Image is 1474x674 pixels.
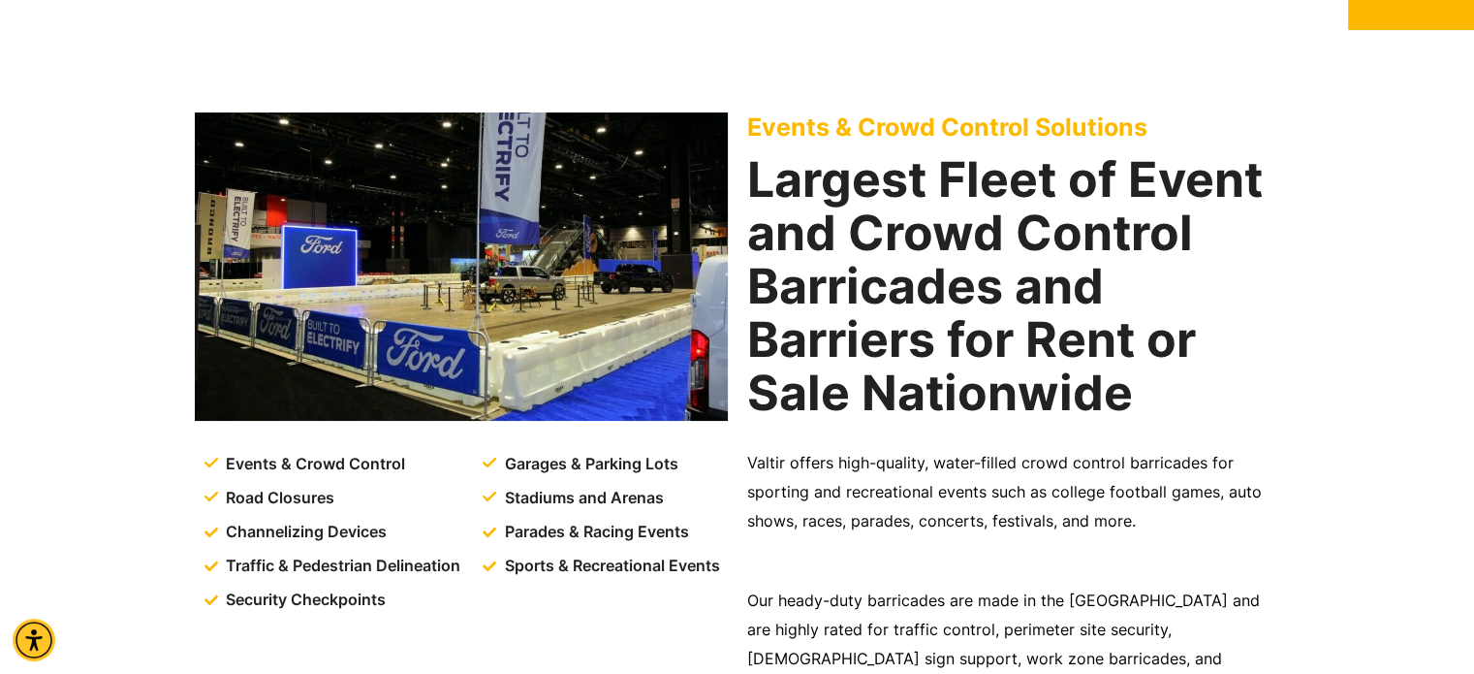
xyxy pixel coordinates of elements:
p: Valtir offers high-quality, water-filled crowd control barricades for sporting and recreational e... [747,449,1280,536]
span: Parades & Racing Events [500,518,689,547]
span: Stadiums and Arenas [500,484,664,513]
span: Garages & Parking Lots [500,450,678,479]
span: Security Checkpoints [221,586,386,615]
h2: Largest Fleet of Event and Crowd Control Barricades and Barriers for Rent or Sale Nationwide [747,153,1280,420]
span: Channelizing Devices [221,518,387,547]
div: Accessibility Menu [13,619,55,661]
span: Traffic & Pedestrian Delineation [221,552,460,581]
img: Events & Crowd Control Solutions [195,112,728,421]
p: Events & Crowd Control Solutions [747,112,1280,142]
span: Sports & Recreational Events [500,552,720,581]
span: Road Closures [221,484,334,513]
span: Events & Crowd Control [221,450,405,479]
